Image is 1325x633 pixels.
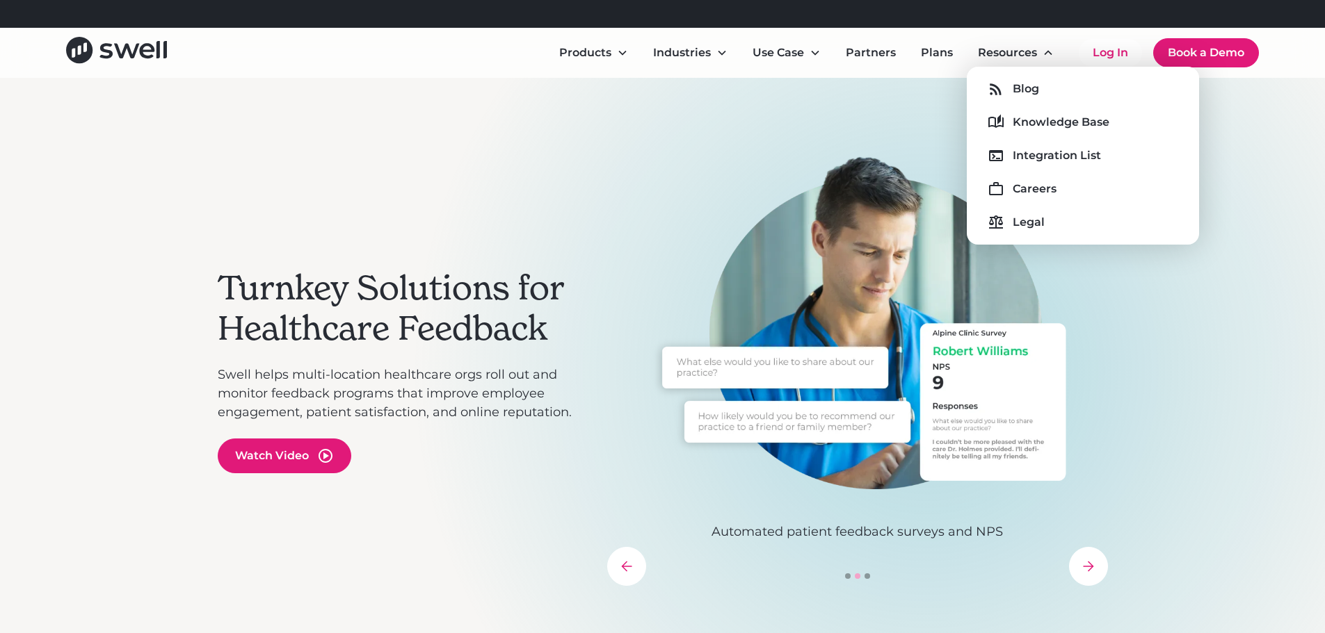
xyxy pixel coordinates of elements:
div: carousel [607,156,1108,586]
a: Careers [978,178,1188,200]
div: Resources [967,39,1065,67]
p: Automated patient feedback surveys and NPS [607,523,1108,541]
a: Book a Demo [1153,38,1259,67]
div: previous slide [607,547,646,586]
div: 2 of 3 [607,156,1108,541]
div: Careers [1012,181,1056,197]
div: Industries [642,39,739,67]
div: Watch Video [235,447,309,464]
a: open lightbox [218,438,351,473]
div: Show slide 1 of 3 [845,573,851,579]
div: Use Case [741,39,832,67]
div: Show slide 3 of 3 [865,573,870,579]
div: Blog [1012,81,1038,97]
div: Show slide 2 of 3 [855,573,860,579]
div: Legal [1012,214,1044,231]
a: Blog [978,78,1188,100]
nav: Resources [967,67,1199,245]
div: Products [548,39,639,67]
div: Products [559,44,611,61]
a: Partners [835,39,907,67]
div: Knowledge Base [1012,114,1109,131]
p: Swell helps multi-location healthcare orgs roll out and monitor feedback programs that improve em... [218,365,593,422]
a: home [66,37,167,68]
a: Log In [1079,39,1142,67]
a: Integration List [978,145,1188,167]
a: Knowledge Base [978,111,1188,133]
div: Integration List [1012,147,1100,164]
a: Legal [978,211,1188,233]
div: Use Case [753,44,804,61]
div: Resources [978,44,1037,61]
h2: Turnkey Solutions for Healthcare Feedback [218,268,593,348]
div: Industries [653,44,711,61]
a: Plans [910,39,964,67]
div: next slide [1069,547,1108,586]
